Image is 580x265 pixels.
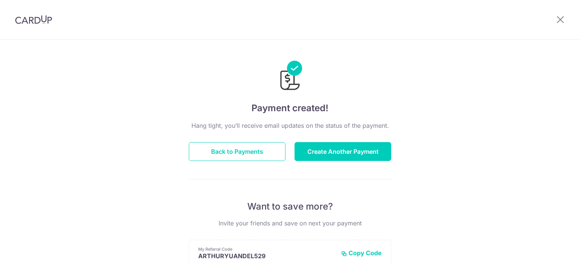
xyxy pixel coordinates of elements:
[189,201,391,213] p: Want to save more?
[189,142,285,161] button: Back to Payments
[15,15,52,24] img: CardUp
[341,249,382,257] button: Copy Code
[189,121,391,130] p: Hang tight, you’ll receive email updates on the status of the payment.
[198,252,335,260] p: ARTHURYUANDEL529
[198,246,335,252] p: My Referral Code
[295,142,391,161] button: Create Another Payment
[189,101,391,115] h4: Payment created!
[189,219,391,228] p: Invite your friends and save on next your payment
[278,61,302,92] img: Payments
